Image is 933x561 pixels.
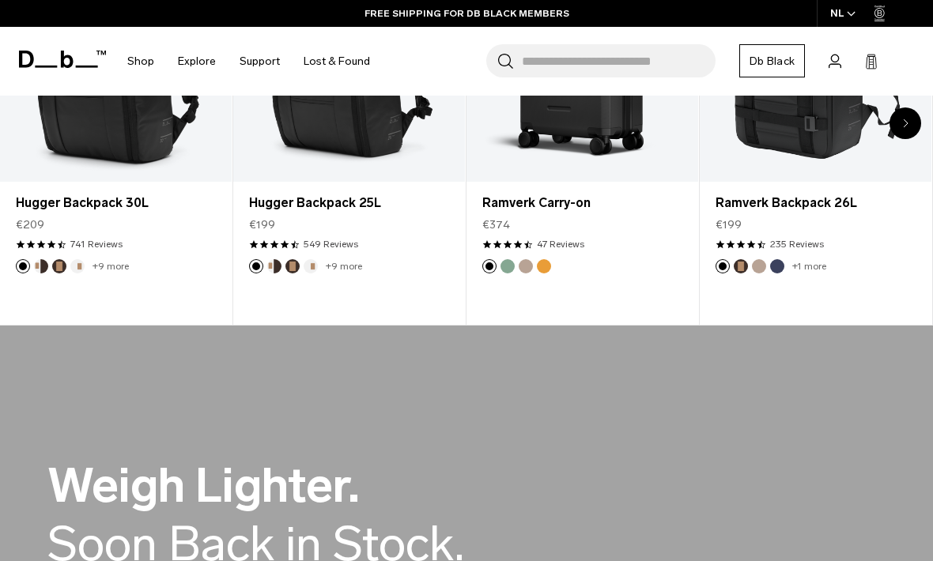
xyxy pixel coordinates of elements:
[70,259,85,273] button: Oatmilk
[115,27,382,96] nav: Main Navigation
[752,259,766,273] button: Fogbow Beige
[734,259,748,273] button: Espresso
[16,259,30,273] button: Black Out
[304,259,318,273] button: Oatmilk
[716,216,742,233] span: €199
[47,461,561,510] h2: Weigh Lighter.
[326,261,362,272] a: +9 more
[716,259,730,273] button: Black Out
[519,259,533,273] button: Fogbow Beige
[240,33,280,89] a: Support
[52,259,66,273] button: Espresso
[537,259,551,273] button: Parhelion Orange
[249,194,449,213] a: Hugger Backpack 25L
[482,194,682,213] a: Ramverk Carry-on
[770,259,784,273] button: Blue Hour
[537,237,584,251] a: 47 reviews
[482,259,497,273] button: Black Out
[500,259,515,273] button: Green Ray
[16,194,216,213] a: Hugger Backpack 30L
[178,33,216,89] a: Explore
[285,259,300,273] button: Espresso
[890,107,921,139] div: Next slide
[304,237,358,251] a: 549 reviews
[792,261,826,272] a: +1 more
[34,259,48,273] button: Cappuccino
[365,6,569,21] a: FREE SHIPPING FOR DB BLACK MEMBERS
[716,194,916,213] a: Ramverk Backpack 26L
[70,237,123,251] a: 741 reviews
[482,216,510,233] span: €374
[93,261,129,272] a: +9 more
[127,33,154,89] a: Shop
[249,259,263,273] button: Black Out
[304,33,370,89] a: Lost & Found
[267,259,281,273] button: Cappuccino
[770,237,824,251] a: 235 reviews
[16,216,44,233] span: €209
[249,216,275,233] span: €199
[739,44,805,77] a: Db Black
